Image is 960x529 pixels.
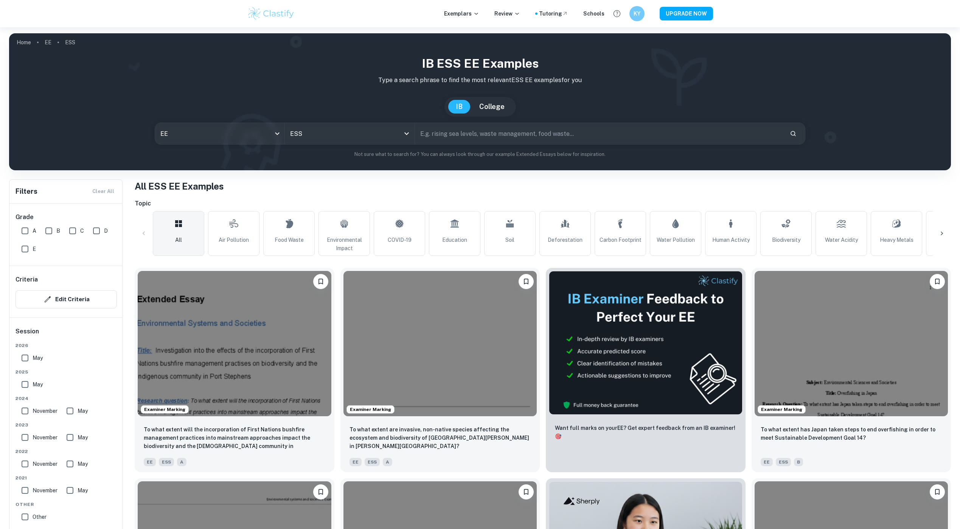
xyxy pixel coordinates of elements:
a: Schools [583,9,604,18]
a: Examiner MarkingBookmarkTo what extent are invasive, non-native species affecting the ecosystem a... [340,268,540,472]
p: Not sure what to search for? You can always look through our example Extended Essays below for in... [15,151,945,158]
span: Soil [505,236,514,244]
h6: Topic [135,199,951,208]
span: May [78,486,88,495]
span: B [794,458,803,466]
span: Examiner Marking [141,406,188,413]
img: profile cover [9,33,951,170]
h6: KY [633,9,642,18]
h1: IB ESS EE examples [15,54,945,73]
img: ESS EE example thumbnail: To what extent will the incorporation of [138,271,331,416]
span: Education [442,236,467,244]
span: May [78,407,88,415]
span: Biodiversity [772,236,800,244]
img: Clastify logo [247,6,295,21]
span: Carbon Footprint [600,236,642,244]
button: Bookmark [519,484,534,499]
span: Heavy Metals [880,236,913,244]
span: Air Pollution [219,236,249,244]
span: EE [761,458,773,466]
a: EE [45,37,51,48]
button: Bookmark [313,274,328,289]
span: Water Acidity [825,236,858,244]
p: Type a search phrase to find the most relevant ESS EE examples for you [15,76,945,85]
span: A [177,458,186,466]
span: Other [16,501,117,508]
span: May [33,354,43,362]
p: To what extent has Japan taken steps to end overfishing in order to meet Sustainable Development ... [761,425,942,442]
span: 2025 [16,369,117,375]
span: C [80,227,84,235]
button: Bookmark [930,484,945,499]
p: Exemplars [444,9,479,18]
button: College [472,100,512,114]
span: Food Waste [275,236,304,244]
span: Deforestation [548,236,583,244]
h1: All ESS EE Examples [135,179,951,193]
span: ESS [776,458,791,466]
span: Environmental Impact [322,236,367,252]
img: Thumbnail [549,271,743,415]
p: To what extent will the incorporation of First Nations bushfire management practices into mainstr... [144,425,325,451]
p: Review [494,9,520,18]
span: Examiner Marking [758,406,805,413]
span: COVID-19 [388,236,412,244]
span: May [33,380,43,389]
span: EE [350,458,362,466]
span: 2026 [16,342,117,349]
a: Examiner MarkingBookmarkTo what extent will the incorporation of First Nations bushfire managemen... [135,268,334,472]
a: Examiner MarkingBookmarkTo what extent has Japan taken steps to end overfishing in order to meet ... [752,268,951,472]
span: November [33,486,57,495]
a: Home [17,37,31,48]
span: A [33,227,36,235]
span: E [33,245,36,253]
span: November [33,407,57,415]
span: Human Activity [712,236,750,244]
span: November [33,433,57,442]
span: 🎯 [555,433,561,439]
span: A [383,458,392,466]
button: Search [787,127,800,140]
input: E.g. rising sea levels, waste management, food waste... [415,123,784,144]
img: ESS EE example thumbnail: To what extent has Japan taken steps to [755,271,948,416]
h6: Filters [16,186,37,197]
a: ThumbnailWant full marks on yourEE? Get expert feedback from an IB examiner! [546,268,746,472]
p: To what extent are invasive, non-native species affecting the ecosystem and biodiversity of El Ca... [350,425,531,450]
span: May [78,433,88,442]
p: Want full marks on your EE ? Get expert feedback from an IB examiner! [555,424,736,440]
button: UPGRADE NOW [660,7,713,20]
span: B [56,227,60,235]
span: Other [33,513,47,521]
button: Bookmark [930,274,945,289]
span: 2021 [16,475,117,481]
button: Help and Feedback [610,7,623,20]
span: D [104,227,108,235]
span: 2022 [16,448,117,455]
span: EE [144,458,156,466]
a: Tutoring [539,9,568,18]
div: EE [155,123,285,144]
span: ESS [365,458,380,466]
button: Bookmark [519,274,534,289]
p: ESS [65,38,75,47]
h6: Criteria [16,275,38,284]
span: ESS [159,458,174,466]
button: Bookmark [313,484,328,499]
button: Edit Criteria [16,290,117,308]
span: All [175,236,182,244]
span: Water Pollution [657,236,695,244]
h6: Grade [16,213,117,222]
h6: Session [16,327,117,342]
span: Examiner Marking [347,406,394,413]
span: 2024 [16,395,117,402]
span: 2023 [16,422,117,428]
span: May [78,460,88,468]
button: KY [629,6,645,21]
button: IB [448,100,470,114]
span: November [33,460,57,468]
button: Open [401,128,412,139]
img: ESS EE example thumbnail: To what extent are invasive, non-native [343,271,537,416]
